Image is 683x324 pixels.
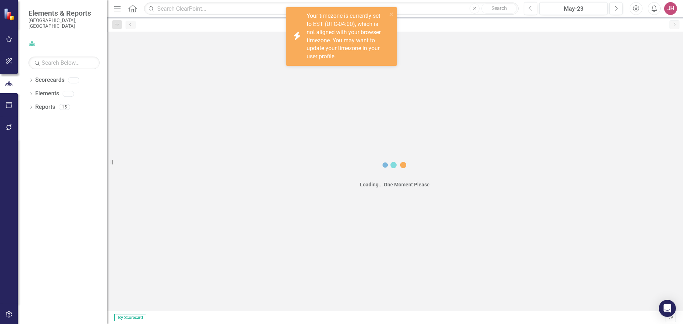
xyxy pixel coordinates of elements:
[492,5,507,11] span: Search
[539,2,608,15] button: May-23
[360,181,430,188] div: Loading... One Moment Please
[35,76,64,84] a: Scorecards
[659,300,676,317] div: Open Intercom Messenger
[28,17,100,29] small: [GEOGRAPHIC_DATA], [GEOGRAPHIC_DATA]
[144,2,519,15] input: Search ClearPoint...
[481,4,517,14] button: Search
[307,12,387,61] div: Your timezone is currently set to EST (UTC-04:00), which is not aligned with your browser timezon...
[4,8,16,21] img: ClearPoint Strategy
[389,10,394,18] button: close
[35,90,59,98] a: Elements
[59,104,70,110] div: 15
[35,103,55,111] a: Reports
[114,314,146,321] span: By Scorecard
[28,57,100,69] input: Search Below...
[664,2,677,15] button: JH
[28,9,100,17] span: Elements & Reports
[542,5,605,13] div: May-23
